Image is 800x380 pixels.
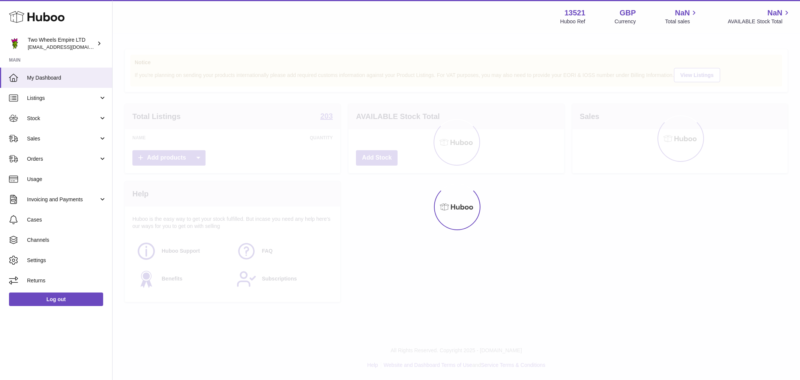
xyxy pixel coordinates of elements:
span: Channels [27,237,107,244]
span: Returns [27,277,107,284]
span: NaN [675,8,690,18]
a: Log out [9,293,103,306]
span: Listings [27,95,99,102]
div: Huboo Ref [560,18,585,25]
span: My Dashboard [27,74,107,81]
strong: GBP [620,8,636,18]
span: Total sales [665,18,698,25]
div: Two Wheels Empire LTD [28,36,95,51]
span: Usage [27,176,107,183]
span: Cases [27,216,107,223]
strong: 13521 [564,8,585,18]
img: justas@twowheelsempire.com [9,38,20,49]
a: NaN AVAILABLE Stock Total [728,8,791,25]
span: Invoicing and Payments [27,196,99,203]
span: NaN [767,8,782,18]
span: Sales [27,135,99,142]
span: [EMAIL_ADDRESS][DOMAIN_NAME] [28,44,110,50]
span: Orders [27,155,99,163]
div: Currency [615,18,636,25]
span: Stock [27,115,99,122]
span: Settings [27,257,107,264]
span: AVAILABLE Stock Total [728,18,791,25]
a: NaN Total sales [665,8,698,25]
